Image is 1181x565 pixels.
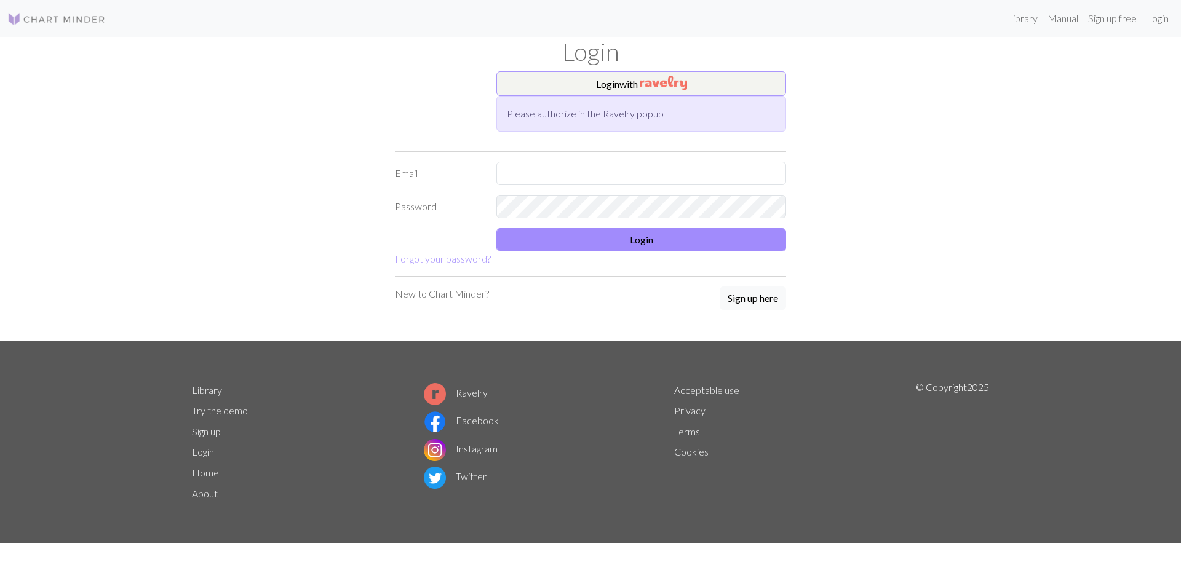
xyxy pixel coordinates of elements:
div: Please authorize in the Ravelry popup [496,96,786,132]
a: Sign up [192,425,221,437]
p: © Copyright 2025 [915,380,989,504]
a: Privacy [674,405,706,416]
a: Instagram [424,443,498,454]
button: Login [496,228,786,251]
a: Forgot your password? [395,253,491,264]
a: Manual [1043,6,1083,31]
h1: Login [185,37,996,66]
button: Loginwith [496,71,786,96]
a: Facebook [424,414,499,426]
a: Ravelry [424,387,488,398]
a: Cookies [674,446,709,457]
a: Twitter [424,470,487,482]
img: Instagram logo [424,439,446,461]
img: Twitter logo [424,467,446,489]
a: Acceptable use [674,384,739,396]
a: Library [192,384,222,396]
button: Sign up here [720,286,786,310]
p: New to Chart Minder? [395,286,489,301]
a: Login [192,446,214,457]
img: Logo [7,12,106,26]
img: Ravelry [640,76,687,90]
img: Facebook logo [424,411,446,433]
a: Login [1142,6,1174,31]
img: Ravelry logo [424,383,446,405]
a: Sign up free [1083,6,1142,31]
label: Email [388,162,489,185]
a: Terms [674,425,700,437]
label: Password [388,195,489,218]
a: Home [192,467,219,478]
a: Library [1003,6,1043,31]
a: Sign up here [720,286,786,311]
a: Try the demo [192,405,248,416]
a: About [192,488,218,499]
